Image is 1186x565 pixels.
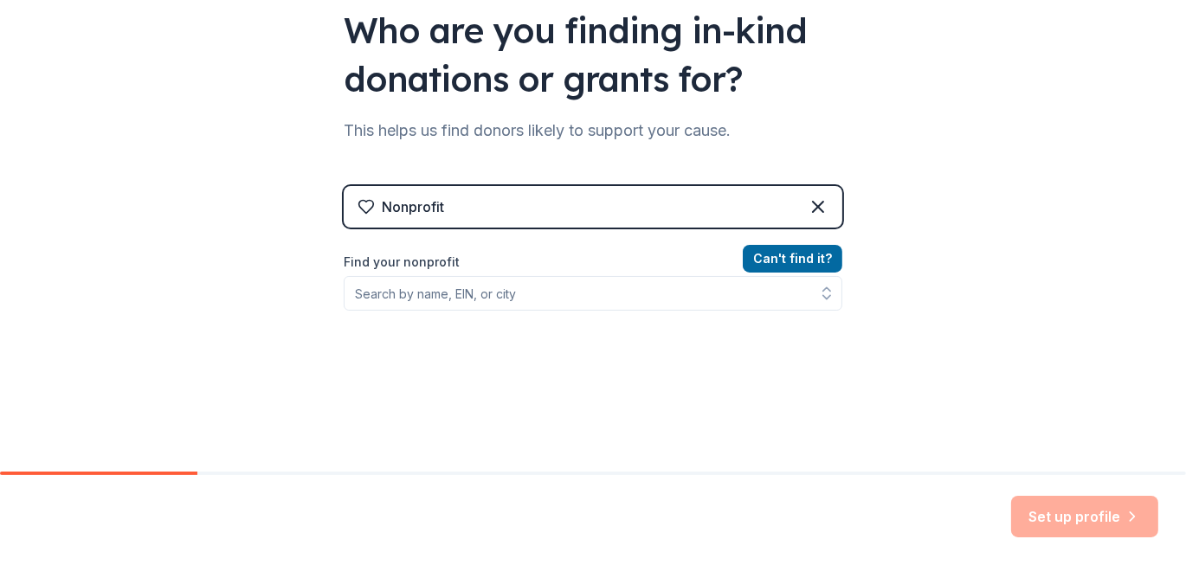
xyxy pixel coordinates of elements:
[344,276,842,311] input: Search by name, EIN, or city
[344,252,842,273] label: Find your nonprofit
[743,245,842,273] button: Can't find it?
[344,117,842,144] div: This helps us find donors likely to support your cause.
[344,6,842,103] div: Who are you finding in-kind donations or grants for?
[382,196,444,217] div: Nonprofit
